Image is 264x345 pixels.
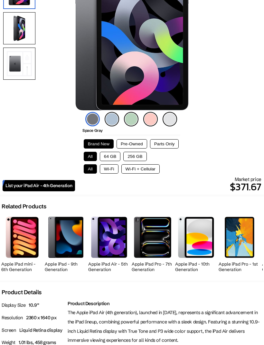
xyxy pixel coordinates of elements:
[124,112,138,126] img: green-icon
[178,217,214,258] img: iPad (10th Generation)
[134,217,171,258] img: iPad Pro (7th Generation)
[68,308,262,345] p: The Apple iPad Air (4th generation), launched in [DATE], represents a significant advancement in ...
[2,326,64,335] p: Screen
[150,139,179,149] button: Parts Only
[163,112,177,126] img: silver-icon
[84,152,97,161] button: All
[123,152,146,161] button: 256 GB
[1,261,43,272] h2: Apple iPad mini - 6th Generation
[19,327,62,333] span: Liquid Retina display
[84,139,114,149] button: Brand New
[1,213,43,274] a: iPad mini (6th Generation) Apple iPad mini - 6th Generation
[132,213,174,274] a: iPad Pro (7th Generation) Apple iPad Pro - 7th Generation
[84,164,97,174] button: All
[121,164,160,174] button: Wi-Fi + Cellular
[88,261,130,272] h2: Apple iPad Air - 5th Generation
[75,179,261,195] p: $371.67
[2,313,64,322] p: Resolution
[175,213,217,274] a: iPad (10th Generation) Apple iPad - 10th Generation
[3,48,35,80] img: All
[85,112,100,126] img: space-gray-icon
[2,301,64,310] p: Display Size
[82,128,103,133] span: Space Gray
[48,217,83,258] img: iPad (9th Generation)
[91,217,127,258] img: iPad Air (5th Generation)
[219,213,260,274] a: iPad Pro (1st Generation) Apple iPad Pro - 1st Generation
[100,152,121,161] button: 64 GB
[2,203,46,210] h2: Related Products
[26,315,56,321] span: 2360 x 1640 px
[100,164,118,174] button: Wi-Fi
[5,183,72,188] span: List your iPad Air - 4th Generation
[29,302,39,308] span: 10.9”
[45,213,87,274] a: iPad (9th Generation) Apple iPad - 9th Generation
[105,112,119,126] img: sky-blue-icon
[3,180,75,191] a: List your iPad Air - 4th Generation
[143,112,158,126] img: rose-gold-icon
[132,261,174,272] h2: Apple iPad Pro - 7th Generation
[175,261,217,272] h2: Apple iPad - 10th Generation
[3,12,35,44] img: Side
[2,289,42,296] h2: Product Details
[6,217,39,258] img: iPad mini (6th Generation)
[68,301,262,306] h2: Product Description
[88,213,130,274] a: iPad Air (5th Generation) Apple iPad Air - 5th Generation
[219,261,260,272] h2: Apple iPad Pro - 1st Generation
[75,176,261,195] div: Market price
[117,139,147,149] button: Pre-Owned
[45,261,87,272] h2: Apple iPad - 9th Generation
[225,217,254,258] img: iPad Pro (1st Generation)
